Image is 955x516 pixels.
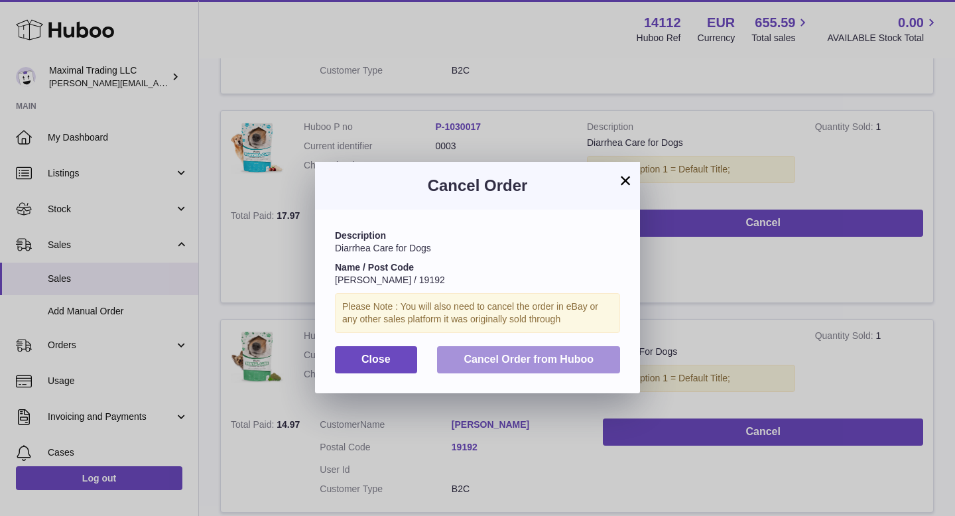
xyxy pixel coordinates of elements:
[50,78,119,87] div: Domain Overview
[617,172,633,188] button: ×
[335,346,417,373] button: Close
[36,77,46,88] img: tab_domain_overview_orange.svg
[335,275,445,285] span: [PERSON_NAME] / 19192
[335,293,620,333] div: Please Note : You will also need to cancel the order in eBay or any other sales platform it was o...
[361,354,391,365] span: Close
[34,34,146,45] div: Domain: [DOMAIN_NAME]
[335,243,431,253] span: Diarrhea Care for Dogs
[37,21,65,32] div: v 4.0.25
[464,354,594,365] span: Cancel Order from Huboo
[132,77,143,88] img: tab_keywords_by_traffic_grey.svg
[21,21,32,32] img: logo_orange.svg
[147,78,223,87] div: Keywords by Traffic
[21,34,32,45] img: website_grey.svg
[437,346,620,373] button: Cancel Order from Huboo
[335,262,414,273] strong: Name / Post Code
[335,230,386,241] strong: Description
[335,175,620,196] h3: Cancel Order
